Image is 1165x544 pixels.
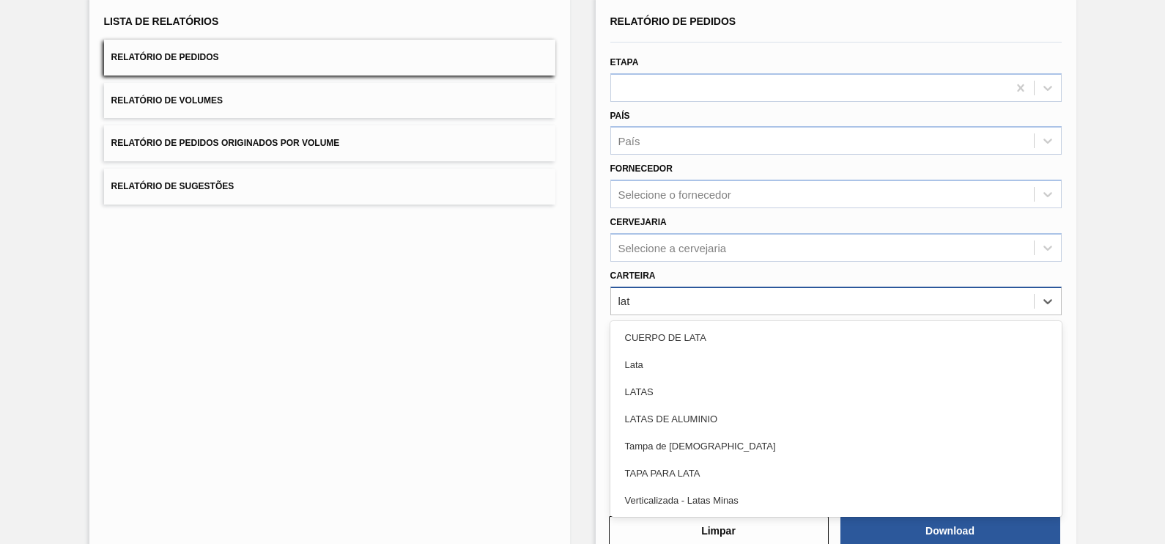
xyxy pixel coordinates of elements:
div: LATAS DE ALUMINIO [610,405,1062,433]
label: País [610,111,630,121]
button: Relatório de Sugestões [104,169,555,205]
div: LATAS [610,378,1062,405]
label: Fornecedor [610,163,673,174]
div: Selecione a cervejaria [618,241,727,254]
div: Selecione o fornecedor [618,188,731,201]
label: Cervejaria [610,217,667,227]
button: Relatório de Pedidos Originados por Volume [104,125,555,161]
div: Lata [610,351,1062,378]
span: Relatório de Pedidos [111,52,219,62]
span: Lista de Relatórios [104,15,219,27]
div: País [618,135,640,147]
span: Relatório de Pedidos [610,15,736,27]
div: Tampa de [DEMOGRAPHIC_DATA] [610,433,1062,460]
span: Relatório de Pedidos Originados por Volume [111,138,340,148]
span: Relatório de Volumes [111,95,223,106]
label: Etapa [610,57,639,67]
div: CUERPO DE LATA [610,324,1062,351]
div: TAPA PARA LATA [610,460,1062,487]
button: Relatório de Volumes [104,83,555,119]
span: Relatório de Sugestões [111,181,234,191]
div: Verticalizada - Latas Minas [610,487,1062,514]
button: Relatório de Pedidos [104,40,555,76]
label: Carteira [610,271,656,281]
